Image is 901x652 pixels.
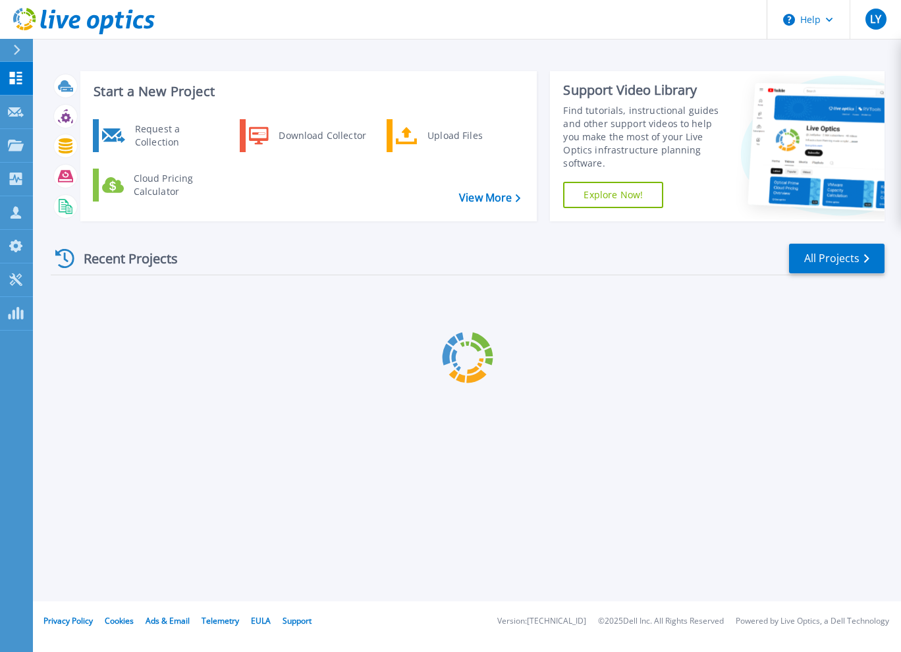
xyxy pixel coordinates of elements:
a: Support [283,615,312,626]
div: Upload Files [421,122,518,149]
a: Ads & Email [146,615,190,626]
li: Version: [TECHNICAL_ID] [497,617,586,626]
a: Explore Now! [563,182,663,208]
a: Download Collector [240,119,375,152]
a: Upload Files [387,119,522,152]
div: Find tutorials, instructional guides and other support videos to help you make the most of your L... [563,104,730,170]
div: Support Video Library [563,82,730,99]
a: Telemetry [202,615,239,626]
div: Download Collector [272,122,371,149]
li: © 2025 Dell Inc. All Rights Reserved [598,617,724,626]
a: All Projects [789,244,885,273]
a: View More [459,192,520,204]
a: Request a Collection [93,119,228,152]
a: Cookies [105,615,134,626]
div: Request a Collection [128,122,225,149]
a: EULA [251,615,271,626]
li: Powered by Live Optics, a Dell Technology [736,617,889,626]
div: Cloud Pricing Calculator [127,172,225,198]
span: LY [870,14,881,24]
div: Recent Projects [51,242,196,275]
h3: Start a New Project [94,84,520,99]
a: Cloud Pricing Calculator [93,169,228,202]
a: Privacy Policy [43,615,93,626]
